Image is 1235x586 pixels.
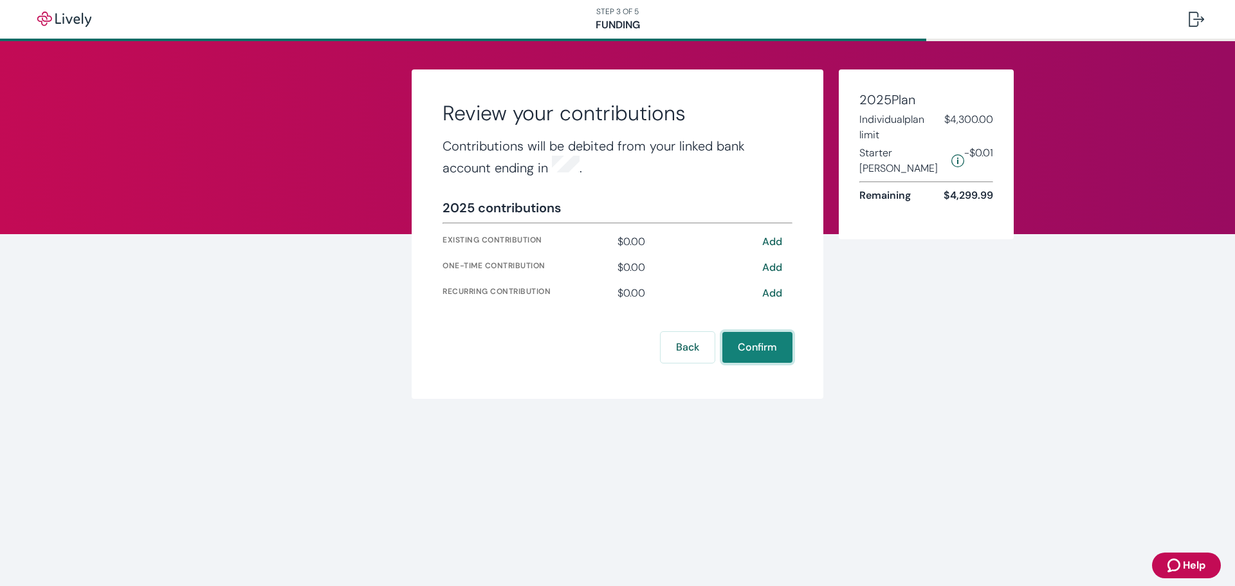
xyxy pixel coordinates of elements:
h2: Review your contributions [443,100,792,126]
span: $4,300.00 [944,112,993,143]
button: Add [751,286,792,301]
span: Starter [PERSON_NAME] [859,145,946,176]
div: $0.00 [617,286,745,301]
svg: Starter penny details [951,154,964,167]
div: 2025 contributions [443,198,561,217]
h4: Contributions will be debited from your linked bank account ending in . [443,136,792,178]
span: Remaining [859,188,911,203]
button: Zendesk support iconHelp [1152,553,1221,578]
span: $4,299.99 [944,188,993,203]
button: Back [661,332,715,363]
span: Help [1183,558,1205,573]
div: Recurring contribution [443,286,612,301]
button: Log out [1178,4,1214,35]
div: $0.00 [617,260,745,275]
button: Lively will contribute $0.01 to establish your account [951,145,964,176]
button: Add [751,260,792,275]
h4: 2025 Plan [859,90,993,109]
span: -$0.01 [964,145,993,176]
div: One-time contribution [443,260,612,275]
div: $0.00 [617,234,745,250]
button: Add [751,234,792,250]
svg: Zendesk support icon [1167,558,1183,573]
button: Confirm [722,332,792,363]
img: Lively [28,12,100,27]
span: Individual plan limit [859,112,944,143]
div: Existing contribution [443,234,612,250]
